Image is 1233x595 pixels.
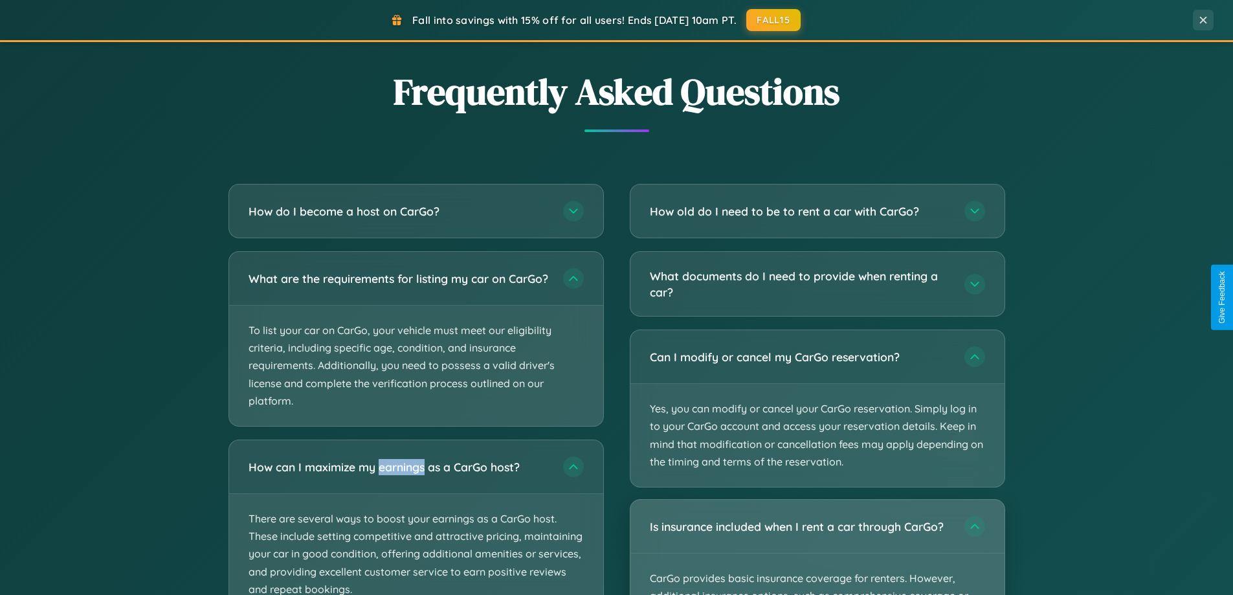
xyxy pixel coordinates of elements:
h3: How old do I need to be to rent a car with CarGo? [650,203,951,219]
h3: Can I modify or cancel my CarGo reservation? [650,349,951,365]
div: Give Feedback [1217,271,1227,324]
h3: How can I maximize my earnings as a CarGo host? [249,459,550,475]
p: To list your car on CarGo, your vehicle must meet our eligibility criteria, including specific ag... [229,306,603,426]
h3: What documents do I need to provide when renting a car? [650,268,951,300]
button: FALL15 [746,9,801,31]
h3: How do I become a host on CarGo? [249,203,550,219]
p: Yes, you can modify or cancel your CarGo reservation. Simply log in to your CarGo account and acc... [630,384,1005,487]
span: Fall into savings with 15% off for all users! Ends [DATE] 10am PT. [412,14,737,27]
h3: Is insurance included when I rent a car through CarGo? [650,519,951,535]
h3: What are the requirements for listing my car on CarGo? [249,271,550,287]
h2: Frequently Asked Questions [228,67,1005,117]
